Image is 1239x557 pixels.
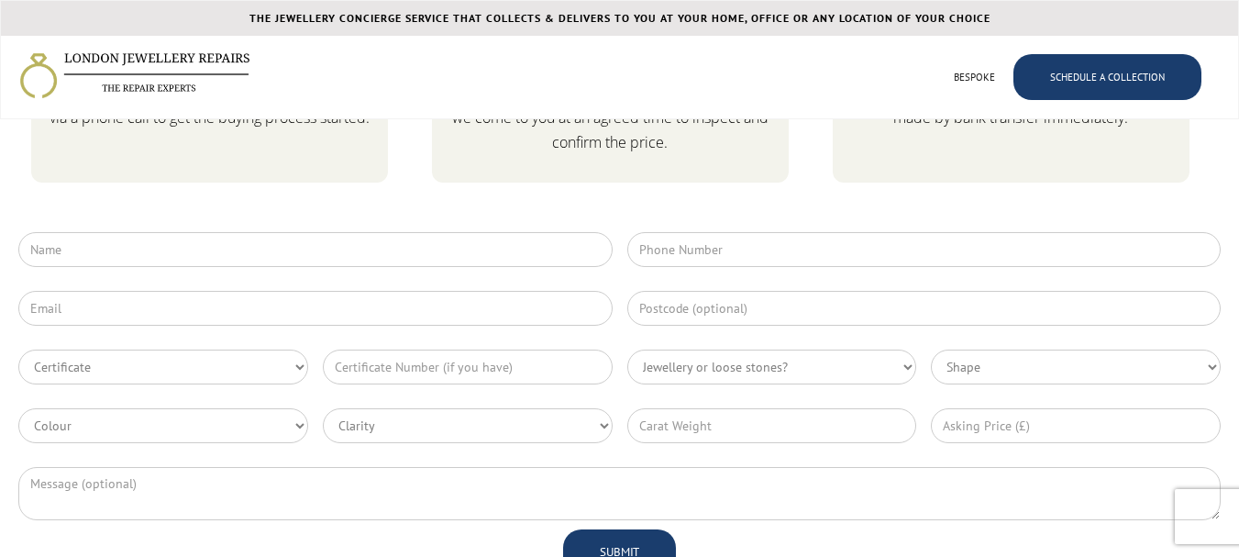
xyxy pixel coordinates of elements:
[627,291,1222,326] input: Postcode (optional)
[323,350,613,384] input: Certificate Number (if you have)
[1013,54,1201,100] a: SCHEDULE A COLLECTION
[18,232,613,267] input: Name
[18,291,613,326] input: Email
[627,232,1222,267] input: Phone Number
[627,408,917,443] input: Carat Weight
[931,408,1221,443] input: Asking Price (£)
[19,51,250,100] a: home
[935,48,1013,106] a: BESPOKE
[1,10,1238,27] div: THE JEWELLERY CONCIERGE SERVICE THAT COLLECTS & DELIVERS TO YOU AT YOUR HOME, OFFICE OR ANY LOCAT...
